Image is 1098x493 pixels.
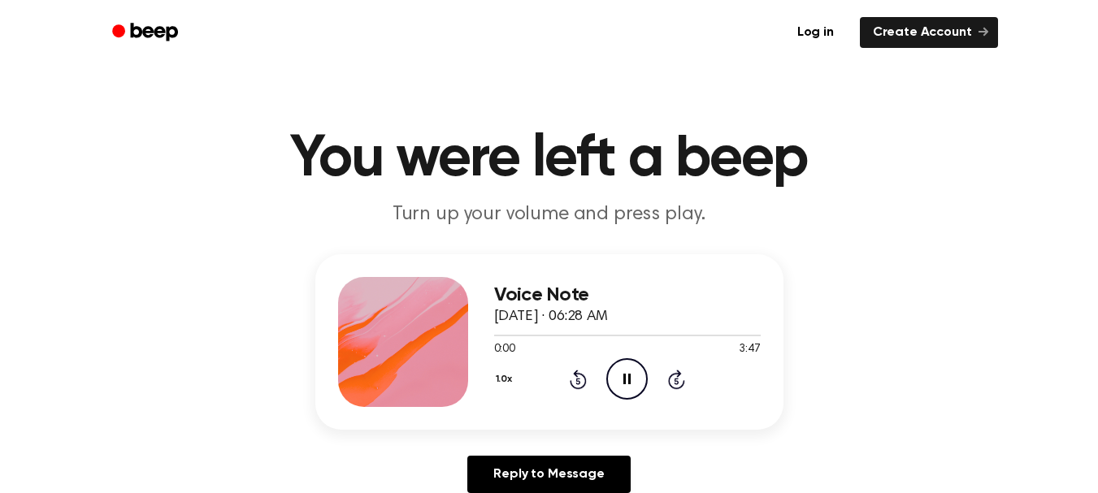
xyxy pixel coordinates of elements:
a: Create Account [860,17,998,48]
button: 1.0x [494,365,519,393]
h1: You were left a beep [133,130,966,188]
p: Turn up your volume and press play. [237,201,861,228]
span: 3:47 [739,341,760,358]
span: [DATE] · 06:28 AM [494,309,608,324]
a: Beep [101,17,193,49]
a: Reply to Message [467,456,630,493]
a: Log in [781,14,850,51]
span: 0:00 [494,341,515,358]
h3: Voice Note [494,284,761,306]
